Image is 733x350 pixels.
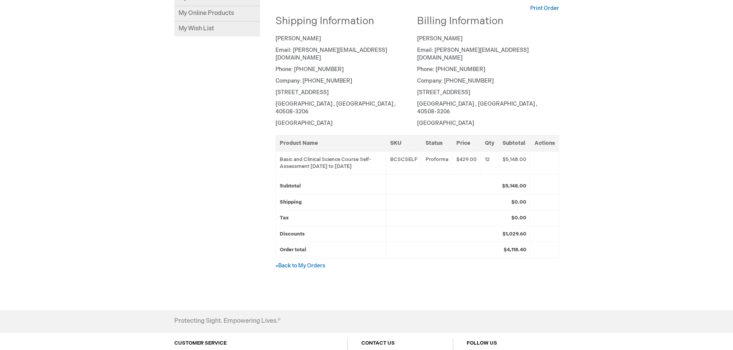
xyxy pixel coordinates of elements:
a: CONTACT US [361,340,395,346]
strong: $0.00 [511,199,526,205]
strong: Order total [280,247,306,253]
th: Subtotal [498,135,530,151]
strong: $1,029.60 [503,231,526,237]
a: CUSTOMER SERVICE [174,340,227,346]
td: 12 [481,151,498,174]
span: [GEOGRAPHIC_DATA] [276,120,332,126]
strong: Tax [280,215,289,221]
a: FOLLOW US [467,340,497,346]
a: Print Order [530,5,559,12]
span: [STREET_ADDRESS] [417,89,470,96]
th: Qty [481,135,498,151]
td: $5,148.00 [498,151,530,174]
th: Price [452,135,481,151]
h2: Shipping Information [276,16,412,27]
h4: Protecting Sight. Empowering Lives.® [174,318,281,325]
span: [PERSON_NAME] [276,35,321,42]
strong: $0.00 [511,215,526,221]
span: Phone: [PHONE_NUMBER] [276,66,344,73]
td: $429.00 [452,151,481,174]
a: My Online Products [174,6,260,22]
span: Phone: [PHONE_NUMBER] [417,66,485,73]
th: SKU [386,135,421,151]
span: [GEOGRAPHIC_DATA] , [GEOGRAPHIC_DATA] , 40508-3206 [276,101,396,115]
span: Email: [PERSON_NAME][EMAIL_ADDRESS][DOMAIN_NAME] [276,47,387,61]
strong: $4,118.40 [504,247,526,253]
span: [STREET_ADDRESS] [276,89,329,96]
span: Email: [PERSON_NAME][EMAIL_ADDRESS][DOMAIN_NAME] [417,47,529,61]
span: Company: [PHONE_NUMBER] [417,78,494,84]
span: Company: [PHONE_NUMBER] [276,78,352,84]
td: Basic and Clinical Science Course Self-Assessment [DATE] to [DATE] [276,151,386,174]
td: Proforma [421,151,452,174]
strong: Discounts [280,231,305,237]
small: « [276,263,278,269]
h2: Billing Information [417,16,553,27]
th: Actions [530,135,559,151]
span: [GEOGRAPHIC_DATA] [417,120,474,126]
span: [PERSON_NAME] [417,35,463,42]
strong: Shipping [280,199,302,205]
span: [GEOGRAPHIC_DATA] , [GEOGRAPHIC_DATA] , 40508-3206 [417,101,538,115]
th: Product Name [276,135,386,151]
strong: $5,148.00 [502,183,526,189]
a: My Wish List [174,22,260,36]
strong: Subtotal [280,183,301,189]
th: Status [421,135,452,151]
td: BCSCSELF [386,151,421,174]
a: «Back to My Orders [276,262,325,269]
